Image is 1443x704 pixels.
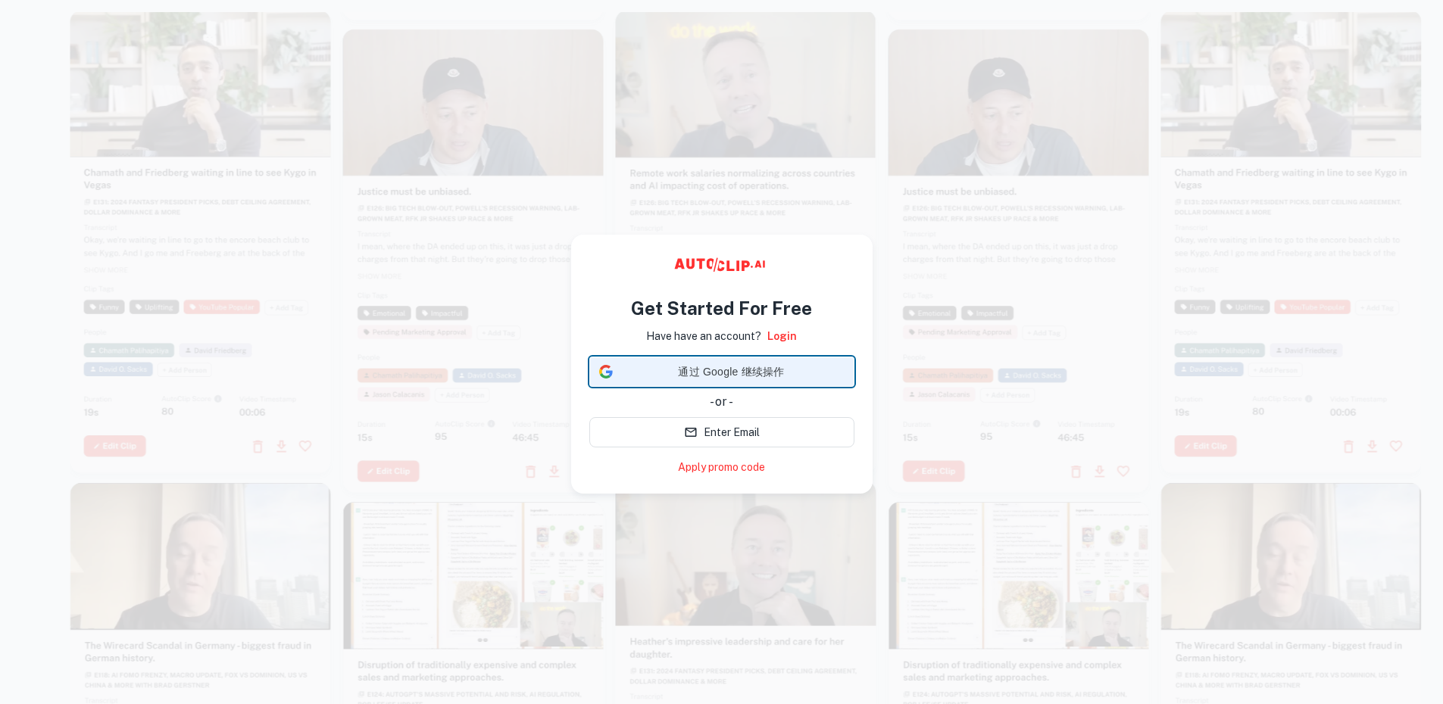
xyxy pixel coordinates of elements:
[619,364,845,380] span: 通过 Google 继续操作
[631,294,812,322] h4: Get Started For Free
[678,459,765,475] a: Apply promo code
[767,328,797,344] a: Login
[589,357,854,387] div: 通过 Google 继续操作
[646,328,761,344] p: Have have an account?
[589,393,854,411] div: - or -
[589,417,854,447] button: Enter Email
